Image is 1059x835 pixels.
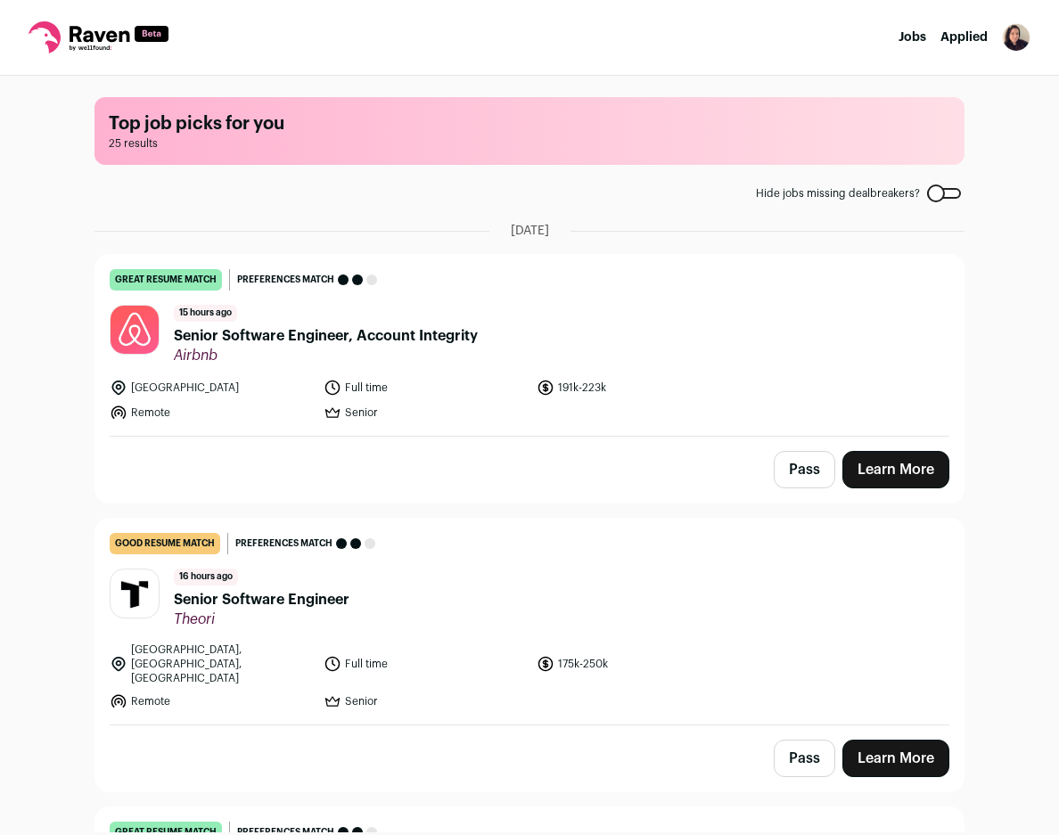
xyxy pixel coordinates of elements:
[774,451,835,488] button: Pass
[109,111,950,136] h1: Top job picks for you
[95,519,964,724] a: good resume match Preferences match 16 hours ago Senior Software Engineer Theori [GEOGRAPHIC_DATA...
[110,643,313,685] li: [GEOGRAPHIC_DATA], [GEOGRAPHIC_DATA], [GEOGRAPHIC_DATA]
[174,305,237,322] span: 15 hours ago
[537,643,740,685] li: 175k-250k
[324,643,527,685] li: Full time
[110,692,313,710] li: Remote
[110,379,313,397] li: [GEOGRAPHIC_DATA]
[842,740,949,777] a: Learn More
[110,269,222,291] div: great resume match
[174,610,349,628] span: Theori
[174,325,478,347] span: Senior Software Engineer, Account Integrity
[174,347,478,364] span: Airbnb
[174,589,349,610] span: Senior Software Engineer
[511,222,549,240] span: [DATE]
[842,451,949,488] a: Learn More
[774,740,835,777] button: Pass
[109,136,950,151] span: 25 results
[324,379,527,397] li: Full time
[940,31,988,44] a: Applied
[110,533,220,554] div: good resume match
[756,186,920,201] span: Hide jobs missing dealbreakers?
[324,692,527,710] li: Senior
[1002,23,1030,52] button: Open dropdown
[174,569,238,585] span: 16 hours ago
[110,404,313,422] li: Remote
[237,271,334,289] span: Preferences match
[324,404,527,422] li: Senior
[95,255,964,436] a: great resume match Preferences match 15 hours ago Senior Software Engineer, Account Integrity Air...
[1002,23,1030,52] img: 15926154-medium_jpg
[537,379,740,397] li: 191k-223k
[111,306,159,354] img: 7ce577d4c60d86e6b0596865b4382bfa94f83f1f30dc48cf96374cf203c6e0db.jpg
[899,31,926,44] a: Jobs
[235,535,332,553] span: Preferences match
[111,569,159,618] img: 8e3a4db709b8701b8bf75dc932c0e701b2b53583ed491b3de758402179039715.png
